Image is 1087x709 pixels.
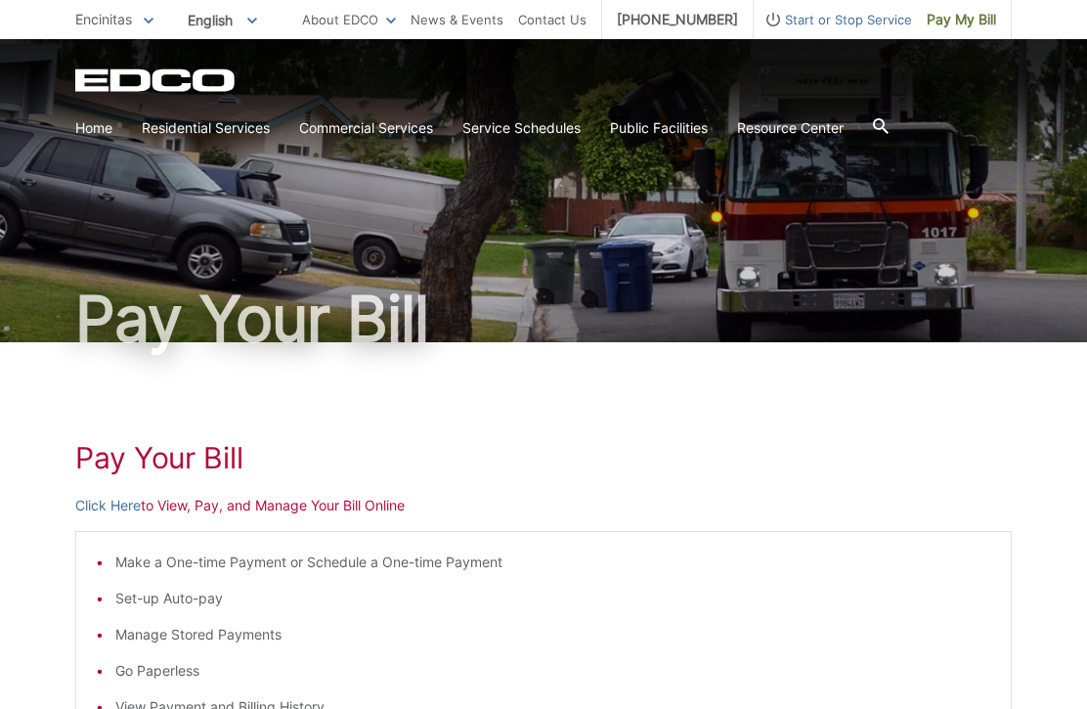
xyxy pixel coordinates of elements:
p: to View, Pay, and Manage Your Bill Online [75,495,1012,516]
span: English [173,4,272,36]
h1: Pay Your Bill [75,288,1012,350]
a: Service Schedules [462,117,581,139]
h1: Pay Your Bill [75,440,1012,475]
a: Public Facilities [610,117,708,139]
a: Commercial Services [299,117,433,139]
a: Home [75,117,112,139]
li: Set-up Auto-pay [115,588,991,609]
a: Residential Services [142,117,270,139]
span: Pay My Bill [927,9,996,30]
span: Encinitas [75,11,132,27]
a: Resource Center [737,117,844,139]
li: Make a One-time Payment or Schedule a One-time Payment [115,552,991,573]
a: Click Here [75,495,141,516]
a: About EDCO [302,9,396,30]
a: News & Events [411,9,503,30]
a: EDCD logo. Return to the homepage. [75,68,238,92]
a: Contact Us [518,9,587,30]
li: Manage Stored Payments [115,624,991,645]
li: Go Paperless [115,660,991,682]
